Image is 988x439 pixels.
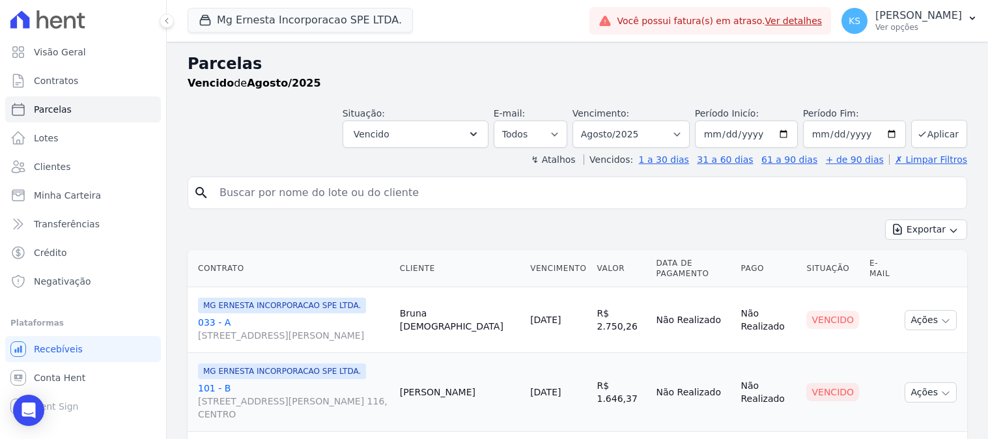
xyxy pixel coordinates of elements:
[875,22,962,33] p: Ver opções
[695,108,759,119] label: Período Inicío:
[5,336,161,362] a: Recebíveis
[34,275,91,288] span: Negativação
[198,363,366,379] span: MG ERNESTA INCORPORACAO SPE LTDA.
[343,108,385,119] label: Situação:
[592,250,651,287] th: Valor
[188,77,234,89] strong: Vencido
[592,353,651,432] td: R$ 1.646,37
[354,126,389,142] span: Vencido
[617,14,822,28] span: Você possui fatura(s) em atraso.
[5,154,161,180] a: Clientes
[911,120,967,148] button: Aplicar
[651,250,735,287] th: Data de Pagamento
[343,120,488,148] button: Vencido
[198,298,366,313] span: MG ERNESTA INCORPORACAO SPE LTDA.
[395,287,525,353] td: Bruna [DEMOGRAPHIC_DATA]
[905,382,957,403] button: Ações
[905,310,957,330] button: Ações
[864,250,899,287] th: E-mail
[188,52,967,76] h2: Parcelas
[530,387,561,397] a: [DATE]
[639,154,689,165] a: 1 a 30 dias
[806,311,859,329] div: Vencido
[188,76,321,91] p: de
[5,96,161,122] a: Parcelas
[761,154,817,165] a: 61 a 90 dias
[34,371,85,384] span: Conta Hent
[10,315,156,331] div: Plataformas
[572,108,629,119] label: Vencimento:
[801,250,864,287] th: Situação
[735,287,801,353] td: Não Realizado
[34,160,70,173] span: Clientes
[198,316,389,342] a: 033 - A[STREET_ADDRESS][PERSON_NAME]
[34,218,100,231] span: Transferências
[247,77,320,89] strong: Agosto/2025
[5,211,161,237] a: Transferências
[5,182,161,208] a: Minha Carteira
[885,219,967,240] button: Exportar
[826,154,884,165] a: + de 90 dias
[5,268,161,294] a: Negativação
[5,68,161,94] a: Contratos
[34,132,59,145] span: Lotes
[651,287,735,353] td: Não Realizado
[198,395,389,421] span: [STREET_ADDRESS][PERSON_NAME] 116, CENTRO
[188,8,413,33] button: Mg Ernesta Incorporacao SPE LTDA.
[188,250,395,287] th: Contrato
[5,240,161,266] a: Crédito
[592,287,651,353] td: R$ 2.750,26
[735,250,801,287] th: Pago
[34,74,78,87] span: Contratos
[494,108,526,119] label: E-mail:
[395,250,525,287] th: Cliente
[765,16,823,26] a: Ver detalhes
[525,250,591,287] th: Vencimento
[5,365,161,391] a: Conta Hent
[531,154,575,165] label: ↯ Atalhos
[34,103,72,116] span: Parcelas
[34,46,86,59] span: Visão Geral
[198,382,389,421] a: 101 - B[STREET_ADDRESS][PERSON_NAME] 116, CENTRO
[5,39,161,65] a: Visão Geral
[849,16,860,25] span: KS
[651,353,735,432] td: Não Realizado
[395,353,525,432] td: [PERSON_NAME]
[34,189,101,202] span: Minha Carteira
[889,154,967,165] a: ✗ Limpar Filtros
[584,154,633,165] label: Vencidos:
[803,107,906,120] label: Período Fim:
[13,395,44,426] div: Open Intercom Messenger
[806,383,859,401] div: Vencido
[697,154,753,165] a: 31 a 60 dias
[5,125,161,151] a: Lotes
[530,315,561,325] a: [DATE]
[34,246,67,259] span: Crédito
[875,9,962,22] p: [PERSON_NAME]
[735,353,801,432] td: Não Realizado
[193,185,209,201] i: search
[198,329,389,342] span: [STREET_ADDRESS][PERSON_NAME]
[212,180,961,206] input: Buscar por nome do lote ou do cliente
[34,343,83,356] span: Recebíveis
[831,3,988,39] button: KS [PERSON_NAME] Ver opções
